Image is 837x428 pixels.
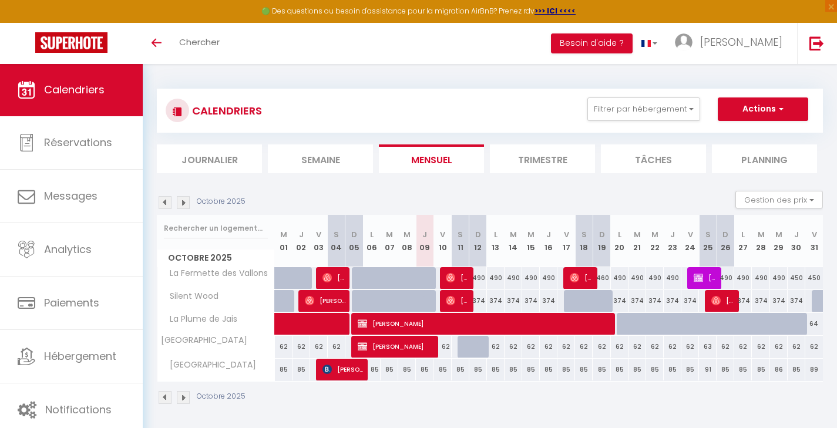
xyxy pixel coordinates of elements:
[711,289,735,312] span: [PERSON_NAME]
[770,267,788,289] div: 490
[452,215,469,267] th: 11
[469,267,487,289] div: 490
[404,229,411,240] abbr: M
[775,229,782,240] abbr: M
[611,336,628,358] div: 62
[646,359,664,380] div: 85
[734,290,752,312] div: 374
[700,35,782,49] span: [PERSON_NAME]
[469,215,487,267] th: 12
[681,290,699,312] div: 374
[717,215,734,267] th: 26
[370,229,374,240] abbr: L
[328,215,345,267] th: 04
[164,218,268,239] input: Rechercher un logement...
[575,336,593,358] div: 62
[328,336,345,358] div: 62
[44,242,92,257] span: Analytics
[722,229,728,240] abbr: D
[316,229,321,240] abbr: V
[734,359,752,380] div: 85
[416,215,433,267] th: 09
[157,250,274,267] span: Octobre 2025
[522,215,540,267] th: 15
[664,290,681,312] div: 374
[681,336,699,358] div: 62
[299,229,304,240] abbr: J
[634,229,641,240] abbr: M
[446,289,470,312] span: [PERSON_NAME]
[752,267,769,289] div: 490
[540,215,557,267] th: 16
[351,229,357,240] abbr: D
[487,267,505,289] div: 490
[505,290,522,312] div: 374
[505,267,522,289] div: 490
[44,295,99,310] span: Paiements
[170,23,228,64] a: Chercher
[788,267,805,289] div: 450
[505,359,522,380] div: 85
[664,359,681,380] div: 85
[770,359,788,380] div: 86
[433,359,451,380] div: 85
[179,36,220,48] span: Chercher
[688,229,693,240] abbr: V
[487,215,505,267] th: 13
[440,229,445,240] abbr: V
[197,391,246,402] p: Octobre 2025
[452,359,469,380] div: 85
[540,290,557,312] div: 374
[305,289,347,312] span: [PERSON_NAME]
[280,229,287,240] abbr: M
[44,349,116,363] span: Hébergement
[159,290,221,303] span: Silent Wood
[611,215,628,267] th: 20
[718,97,808,121] button: Actions
[275,215,293,267] th: 01
[275,359,293,380] div: 85
[805,313,823,335] div: 64
[699,336,717,358] div: 63
[752,359,769,380] div: 85
[358,335,436,358] span: [PERSON_NAME]
[557,359,575,380] div: 85
[717,359,734,380] div: 85
[535,6,576,16] strong: >>> ICI <<<<
[788,336,805,358] div: 62
[646,267,664,289] div: 490
[197,196,246,207] p: Octobre 2025
[581,229,587,240] abbr: S
[788,290,805,312] div: 374
[717,267,734,289] div: 490
[363,215,381,267] th: 06
[494,229,498,240] abbr: L
[458,229,463,240] abbr: S
[35,32,107,53] img: Super Booking
[505,336,522,358] div: 62
[575,359,593,380] div: 85
[322,267,347,289] span: [PERSON_NAME]
[159,267,271,280] span: La Fermette des Vallons
[398,215,416,267] th: 08
[557,336,575,358] div: 62
[293,215,310,267] th: 02
[646,215,664,267] th: 22
[363,359,381,380] div: 85
[381,215,398,267] th: 07
[611,267,628,289] div: 490
[322,358,365,380] span: [PERSON_NAME]
[334,229,339,240] abbr: S
[735,191,823,208] button: Gestion des prix
[770,215,788,267] th: 29
[741,229,745,240] abbr: L
[628,215,646,267] th: 21
[157,144,262,173] li: Journalier
[540,359,557,380] div: 85
[788,359,805,380] div: 85
[416,359,433,380] div: 85
[681,359,699,380] div: 85
[45,402,112,417] span: Notifications
[699,215,717,267] th: 25
[510,229,517,240] abbr: M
